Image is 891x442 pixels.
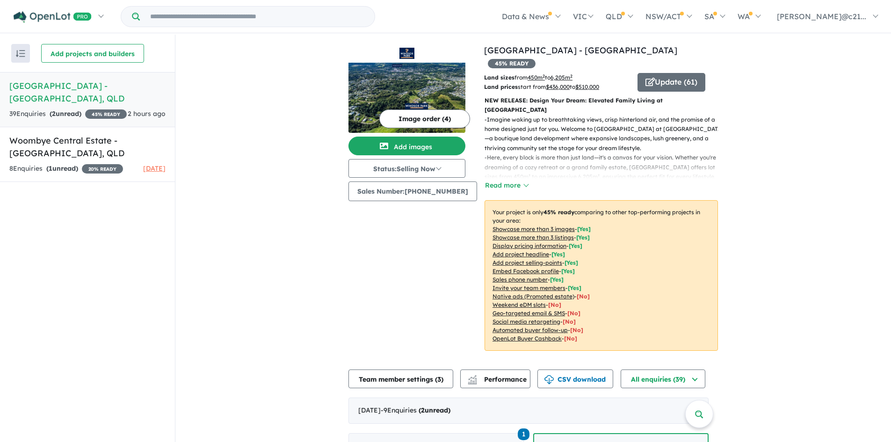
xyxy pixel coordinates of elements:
[528,74,545,81] u: 450 m
[569,242,582,249] span: [ Yes ]
[537,370,613,388] button: CSV download
[485,153,725,201] p: - Here, every block is more than just land—it's a canvas for your vision. Whether you're dreaming...
[379,109,470,128] button: Image order (4)
[493,251,549,258] u: Add project headline
[348,398,709,424] div: [DATE]
[460,370,530,388] button: Performance
[563,318,576,325] span: [No]
[9,109,127,120] div: 39 Enquir ies
[468,378,477,384] img: bar-chart.svg
[551,251,565,258] span: [ Yes ]
[570,326,583,333] span: [No]
[85,109,127,119] span: 45 % READY
[421,406,425,414] span: 2
[485,180,529,191] button: Read more
[419,406,450,414] strong: ( unread)
[577,293,590,300] span: [No]
[546,83,570,90] u: $ 436,000
[493,225,575,232] u: Showcase more than 3 images
[348,181,477,201] button: Sales Number:[PHONE_NUMBER]
[545,74,572,81] span: to
[493,234,574,241] u: Showcase more than 3 listings
[565,259,578,266] span: [ Yes ]
[576,234,590,241] span: [ Yes ]
[488,59,536,68] span: 45 % READY
[484,82,630,92] p: start from
[564,335,577,342] span: [No]
[493,326,568,333] u: Automated buyer follow-up
[518,428,529,440] span: 1
[493,293,574,300] u: Native ads (Promoted estate)
[348,159,465,178] button: Status:Selling Now
[469,375,527,384] span: Performance
[637,73,705,92] button: Update (61)
[550,276,564,283] span: [ Yes ]
[41,44,144,63] button: Add projects and builders
[381,406,450,414] span: - 9 Enquir ies
[493,242,566,249] u: Display pricing information
[50,109,81,118] strong: ( unread)
[484,74,514,81] b: Land sizes
[493,310,565,317] u: Geo-targeted email & SMS
[493,318,560,325] u: Social media retargeting
[348,137,465,155] button: Add images
[493,301,546,308] u: Weekend eDM slots
[348,63,465,133] img: Windsor Park Estate - Burnside
[143,164,166,173] span: [DATE]
[493,276,548,283] u: Sales phone number
[9,134,166,159] h5: Woombye Central Estate - [GEOGRAPHIC_DATA] , QLD
[485,200,718,351] p: Your project is only comparing to other top-performing projects in your area: - - - - - - - - - -...
[468,375,477,380] img: line-chart.svg
[485,96,718,115] p: NEW RELEASE: Design Your Dream: Elevated Family Living at [GEOGRAPHIC_DATA]
[621,370,705,388] button: All enquiries (39)
[493,335,562,342] u: OpenLot Buyer Cashback
[543,209,574,216] b: 45 % ready
[485,115,725,153] p: - Imagine waking up to breathtaking views, crisp hinterland air, and the promise of a home design...
[484,73,630,82] p: from
[9,80,166,105] h5: [GEOGRAPHIC_DATA] - [GEOGRAPHIC_DATA] , QLD
[142,7,373,27] input: Try estate name, suburb, builder or developer
[14,11,92,23] img: Openlot PRO Logo White
[551,74,572,81] u: 6,205 m
[484,45,677,56] a: [GEOGRAPHIC_DATA] - [GEOGRAPHIC_DATA]
[577,225,591,232] span: [ Yes ]
[568,284,581,291] span: [ Yes ]
[493,268,559,275] u: Embed Facebook profile
[52,109,56,118] span: 2
[49,164,52,173] span: 1
[128,109,166,118] span: 2 hours ago
[484,83,518,90] b: Land prices
[544,375,554,384] img: download icon
[570,83,599,90] span: to
[352,48,462,59] img: Windsor Park Estate - Burnside Logo
[16,50,25,57] img: sort.svg
[777,12,866,21] span: [PERSON_NAME]@c21...
[567,310,580,317] span: [No]
[348,370,453,388] button: Team member settings (3)
[9,163,123,174] div: 8 Enquir ies
[493,259,562,266] u: Add project selling-points
[437,375,441,384] span: 3
[82,164,123,174] span: 20 % READY
[543,73,545,79] sup: 2
[561,268,575,275] span: [ Yes ]
[518,428,529,440] a: 1
[548,301,561,308] span: [No]
[570,73,572,79] sup: 2
[46,164,78,173] strong: ( unread)
[493,284,565,291] u: Invite your team members
[575,83,599,90] u: $ 510,000
[348,44,465,133] a: Windsor Park Estate - Burnside LogoWindsor Park Estate - Burnside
